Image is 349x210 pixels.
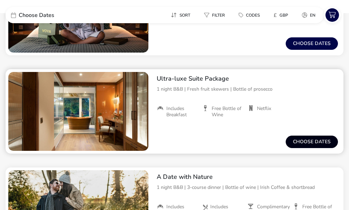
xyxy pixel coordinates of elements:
naf-pibe-menu-bar-item: Filter [199,10,233,20]
span: Free Bottle of Wine [212,106,242,118]
button: Codes [233,10,265,20]
naf-pibe-menu-bar-item: Sort [165,10,199,20]
button: Sort [165,10,196,20]
span: Filter [212,12,225,18]
naf-pibe-menu-bar-item: Codes [233,10,268,20]
button: Choose dates [286,136,338,148]
i: £ [274,12,277,19]
swiper-slide: 1 / 1 [8,72,148,151]
naf-pibe-menu-bar-item: £GBP [268,10,296,20]
h2: A Date with Nature [157,173,338,181]
span: en [310,12,315,18]
span: Includes Breakfast [166,106,196,118]
button: £GBP [268,10,294,20]
naf-pibe-menu-bar-item: en [296,10,324,20]
span: Netflix [257,106,271,112]
div: Ultra-luxe Suite Package 1 night B&B | Fresh fruit skewers | Bottle of prosecco Includes Breakfas... [151,69,343,124]
div: Choose Dates [6,7,109,23]
button: Filter [199,10,230,20]
button: en [296,10,321,20]
span: Sort [180,12,190,18]
button: Choose dates [286,37,338,50]
p: 1 night B&B | Fresh fruit skewers | Bottle of prosecco [157,85,338,93]
p: 1 night B&B | 3-course dinner | Bottle of wine | Irish Coffee & shortbread [157,184,338,191]
h2: Ultra-luxe Suite Package [157,75,338,83]
span: Choose Dates [19,12,54,18]
span: GBP [279,12,288,18]
span: Codes [246,12,260,18]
